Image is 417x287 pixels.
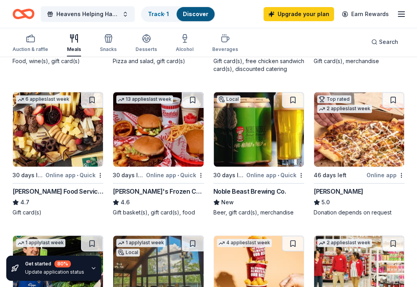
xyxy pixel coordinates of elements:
[13,209,103,216] div: Gift card(s)
[314,92,404,216] a: Image for Casey'sTop rated2 applieslast week46 days leftOnline app[PERSON_NAME]5.0Donation depend...
[213,209,304,216] div: Beer, gift card(s), merchandise
[264,7,334,21] a: Upgrade your plan
[25,260,84,267] div: Get started
[113,209,204,216] div: Gift basket(s), gift card(s), food
[321,198,330,207] span: 5.0
[41,6,135,22] button: Heavens Helping Hands Fundraiser
[314,209,404,216] div: Donation depends on request
[113,92,203,167] img: Image for Freddy's Frozen Custard & Steakburgers
[13,57,103,65] div: Food, wine(s), gift card(s)
[314,187,363,196] div: [PERSON_NAME]
[213,171,245,180] div: 30 days left
[213,187,286,196] div: Noble Beast Brewing Co.
[13,92,103,216] a: Image for Gordon Food Service Store6 applieslast week30 days leftOnline app•Quick[PERSON_NAME] Fo...
[13,31,48,56] button: Auction & raffle
[217,95,240,103] div: Local
[135,46,157,53] div: Desserts
[177,172,179,178] span: •
[54,260,71,267] div: 80 %
[212,46,238,53] div: Beverages
[278,172,279,178] span: •
[379,37,398,47] span: Search
[13,92,103,167] img: Image for Gordon Food Service Store
[67,31,81,56] button: Meals
[113,57,204,65] div: Pizza and salad, gift card(s)
[116,95,173,104] div: 13 applies last week
[214,92,304,167] img: Image for Noble Beast Brewing Co.
[56,9,119,19] span: Heavens Helping Hands Fundraiser
[317,105,372,113] div: 2 applies last week
[13,46,48,53] div: Auction & raffle
[366,170,404,180] div: Online app
[148,11,169,17] a: Track· 1
[246,170,304,180] div: Online app Quick
[365,34,404,50] button: Search
[100,46,117,53] div: Snacks
[25,269,84,275] div: Update application status
[221,198,234,207] span: New
[113,92,204,216] a: Image for Freddy's Frozen Custard & Steakburgers13 applieslast week30 days leftOnline app•Quick[P...
[121,198,130,207] span: 4.6
[314,92,404,167] img: Image for Casey's
[217,239,272,247] div: 4 applies last week
[141,6,215,22] button: Track· 1Discover
[135,31,157,56] button: Desserts
[20,198,29,207] span: 4.7
[337,7,394,21] a: Earn Rewards
[317,239,372,247] div: 2 applies last week
[13,171,44,180] div: 30 days left
[146,170,204,180] div: Online app Quick
[314,57,404,65] div: Gift card(s), merchandise
[116,249,140,256] div: Local
[213,92,304,216] a: Image for Noble Beast Brewing Co.Local30 days leftOnline app•QuickNoble Beast Brewing Co.NewBeer,...
[213,57,304,73] div: Gift card(s), free chicken sandwich card(s), discounted catering
[16,95,71,104] div: 6 applies last week
[176,46,193,53] div: Alcohol
[16,239,65,247] div: 1 apply last week
[116,239,166,247] div: 1 apply last week
[176,31,193,56] button: Alcohol
[113,171,144,180] div: 30 days left
[77,172,78,178] span: •
[183,11,208,17] a: Discover
[317,95,351,103] div: Top rated
[45,170,103,180] div: Online app Quick
[100,31,117,56] button: Snacks
[314,171,347,180] div: 46 days left
[113,187,204,196] div: [PERSON_NAME]'s Frozen Custard & Steakburgers
[13,187,103,196] div: [PERSON_NAME] Food Service Store
[212,31,238,56] button: Beverages
[67,46,81,53] div: Meals
[13,5,34,23] a: Home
